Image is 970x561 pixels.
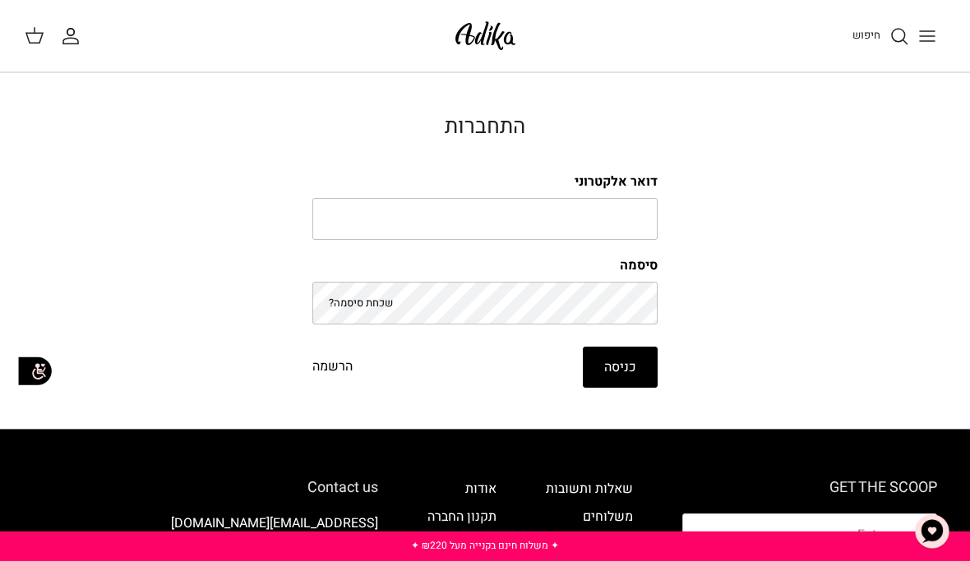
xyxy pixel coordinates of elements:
[312,172,658,191] label: דואר אלקטרוני
[12,349,58,394] img: accessibility_icon02.svg
[312,256,658,274] label: סיסמה
[329,295,393,310] a: שכחת סיסמה?
[61,26,87,46] a: החשבון שלי
[908,507,957,556] button: צ'אט
[583,507,633,527] a: משלוחים
[909,18,945,54] button: Toggle menu
[546,479,633,499] a: שאלות ותשובות
[682,479,937,497] h6: GET THE SCOOP
[312,114,658,140] h2: התחברות
[583,347,658,388] button: כניסה
[33,479,378,497] h6: Contact us
[682,513,937,556] input: Email
[450,16,520,55] img: Adika IL
[312,356,353,378] a: הרשמה
[427,507,497,527] a: תקנון החברה
[852,26,909,46] a: חיפוש
[411,538,559,553] a: ✦ משלוח חינם בקנייה מעל ₪220 ✦
[171,513,378,533] a: [EMAIL_ADDRESS][DOMAIN_NAME]
[465,479,497,499] a: אודות
[852,27,880,43] span: חיפוש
